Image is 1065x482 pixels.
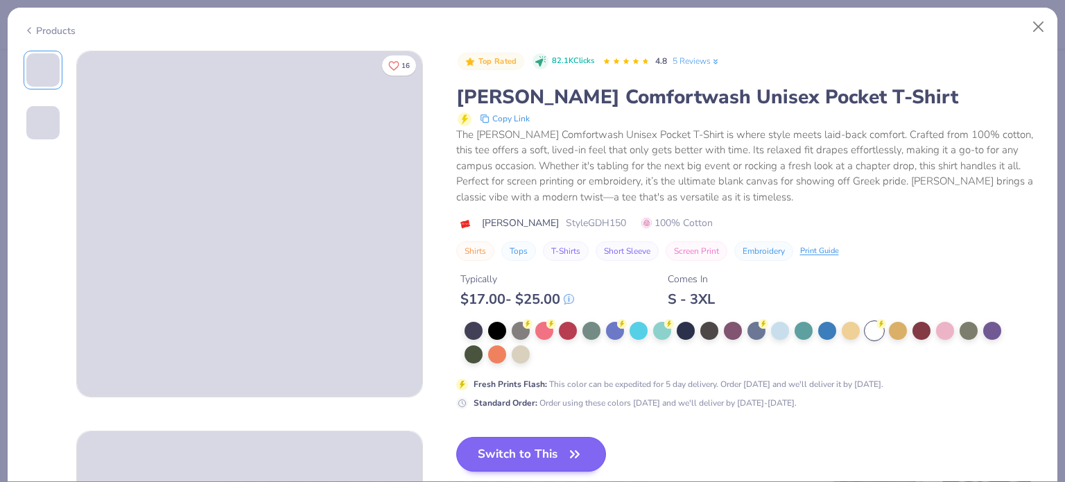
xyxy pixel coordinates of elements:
[382,55,416,76] button: Like
[596,241,659,261] button: Short Sleeve
[501,241,536,261] button: Tops
[401,62,410,69] span: 16
[465,56,476,67] img: Top Rated sort
[460,272,574,286] div: Typically
[543,241,589,261] button: T-Shirts
[1025,14,1052,40] button: Close
[668,291,715,308] div: S - 3XL
[655,55,667,67] span: 4.8
[673,55,720,67] a: 5 Reviews
[456,218,475,230] img: brand logo
[474,378,883,390] div: This color can be expedited for 5 day delivery. Order [DATE] and we'll deliver it by [DATE].
[552,55,594,67] span: 82.1K Clicks
[641,216,713,230] span: 100% Cotton
[566,216,626,230] span: Style GDH150
[24,24,76,38] div: Products
[478,58,517,65] span: Top Rated
[476,110,534,127] button: copy to clipboard
[474,379,547,390] strong: Fresh Prints Flash :
[734,241,793,261] button: Embroidery
[456,241,494,261] button: Shirts
[456,127,1042,205] div: The [PERSON_NAME] Comfortwash Unisex Pocket T-Shirt is where style meets laid-back comfort. Craft...
[668,272,715,286] div: Comes In
[482,216,559,230] span: [PERSON_NAME]
[474,397,537,408] strong: Standard Order :
[474,397,797,409] div: Order using these colors [DATE] and we'll deliver by [DATE]-[DATE].
[603,51,650,73] div: 4.8 Stars
[800,246,839,257] div: Print Guide
[666,241,727,261] button: Screen Print
[460,291,574,308] div: $ 17.00 - $ 25.00
[456,437,607,472] button: Switch to This
[458,53,524,71] button: Badge Button
[456,84,1042,110] div: [PERSON_NAME] Comfortwash Unisex Pocket T-Shirt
